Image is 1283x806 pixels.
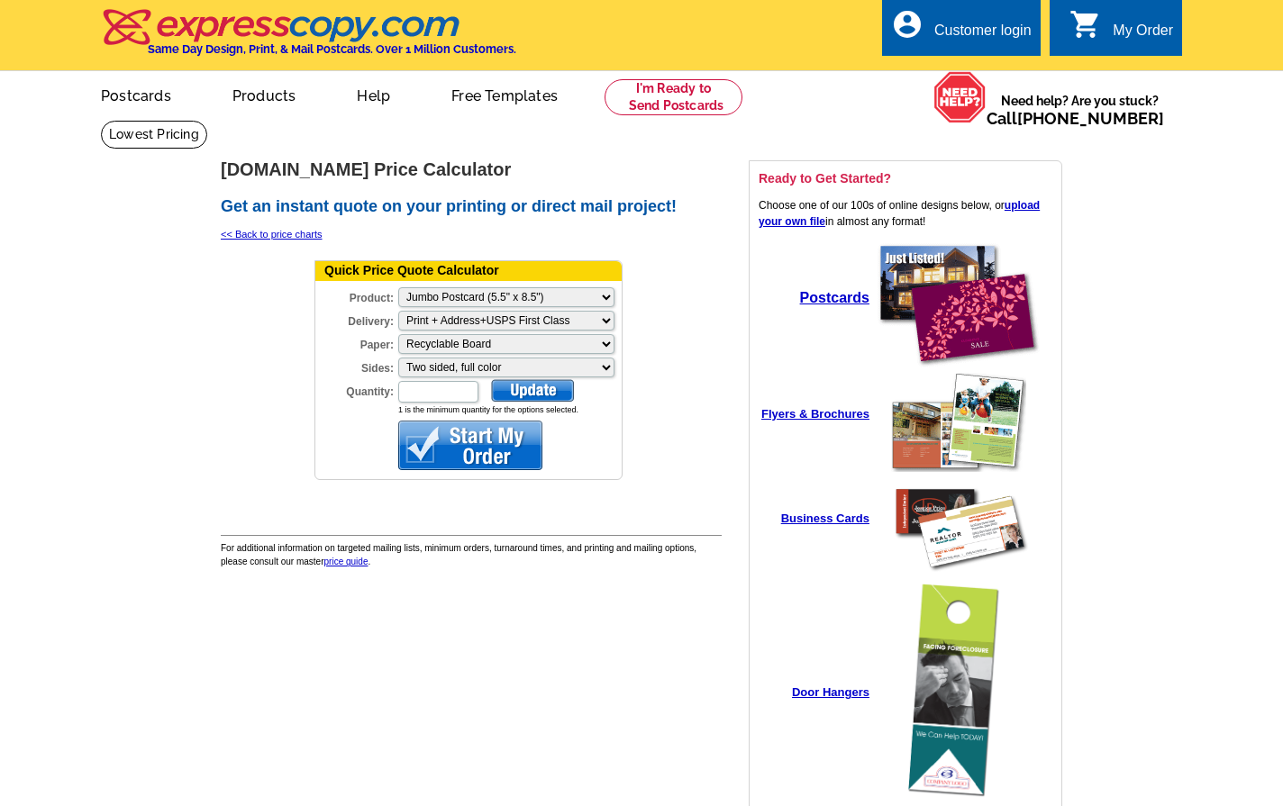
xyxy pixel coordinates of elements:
[148,42,516,56] h4: Same Day Design, Print, & Mail Postcards. Over 1 Million Customers.
[1113,23,1173,48] div: My Order
[324,557,369,566] a: price guide
[933,71,987,123] img: help
[315,332,396,353] label: Paper:
[891,8,924,41] i: account_circle
[873,359,1044,372] a: create a postcard online
[221,543,696,566] span: For additional information on targeted mailing lists, minimum orders, turnaround times, and print...
[315,356,396,376] label: Sides:
[398,404,622,417] div: 1 is the minimum quantity for the options selected.
[1017,109,1164,128] a: [PHONE_NUMBER]
[759,199,1040,228] a: upload your own file
[923,387,1283,806] iframe: LiveChat chat widget
[800,290,869,305] strong: Postcards
[221,160,722,179] h1: [DOMAIN_NAME] Price Calculator
[328,73,419,115] a: Help
[72,73,200,115] a: Postcards
[221,229,323,240] a: << Back to price charts
[906,582,1010,802] img: create a door hanger
[878,243,1040,369] img: create a postcard
[987,109,1164,128] span: Call
[887,462,1031,475] a: create a flyer online
[891,20,1032,42] a: account_circle Customer login
[781,512,869,525] a: Business Cards
[759,170,1052,186] h3: Ready to Get Started?
[101,22,516,56] a: Same Day Design, Print, & Mail Postcards. Over 1 Million Customers.
[1069,8,1102,41] i: shopping_cart
[887,480,1031,574] img: create a business card
[792,685,869,699] strong: Door Hangers
[891,373,1026,472] img: create a flyer
[315,285,396,306] label: Product:
[315,261,622,281] div: Quick Price Quote Calculator
[987,92,1173,128] span: Need help? Are you stuck?
[882,568,1035,581] a: create a business card online
[934,23,1032,48] div: Customer login
[761,408,869,421] a: Flyers & Brochures
[781,512,869,525] strong: Business Cards
[204,73,325,115] a: Products
[221,197,722,217] h2: Get an instant quote on your printing or direct mail project!
[792,686,869,699] a: Door Hangers
[315,379,396,400] label: Quantity:
[761,407,869,421] strong: Flyers & Brochures
[800,293,869,305] a: Postcards
[315,309,396,330] label: Delivery:
[902,792,1015,805] a: create a door hanger online
[423,73,587,115] a: Free Templates
[759,197,1052,230] p: Choose one of our 100s of online designs below, or in almost any format!
[1069,20,1173,42] a: shopping_cart My Order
